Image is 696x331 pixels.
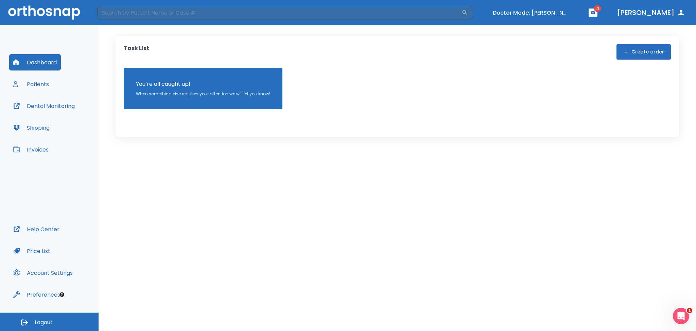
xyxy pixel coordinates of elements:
[9,221,64,237] button: Help Center
[616,44,671,60] button: Create order
[594,5,601,12] span: 4
[9,265,77,281] button: Account Settings
[8,5,80,19] img: Orthosnap
[673,308,689,324] iframe: Intercom live chat
[35,319,53,326] span: Logout
[9,76,53,92] button: Patients
[136,91,270,97] p: When something else requires your attention we will let you know!
[687,308,692,313] span: 1
[59,291,65,298] div: Tooltip anchor
[9,120,54,136] button: Shipping
[614,6,688,19] button: [PERSON_NAME]
[9,98,79,114] button: Dental Monitoring
[97,6,462,19] input: Search by Patient Name or Case #
[124,44,149,60] p: Task List
[490,7,572,18] button: Doctor Mode: [PERSON_NAME]
[9,141,53,158] button: Invoices
[136,80,270,88] p: You’re all caught up!
[9,54,61,70] button: Dashboard
[9,243,54,259] button: Price List
[9,286,64,303] button: Preferences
